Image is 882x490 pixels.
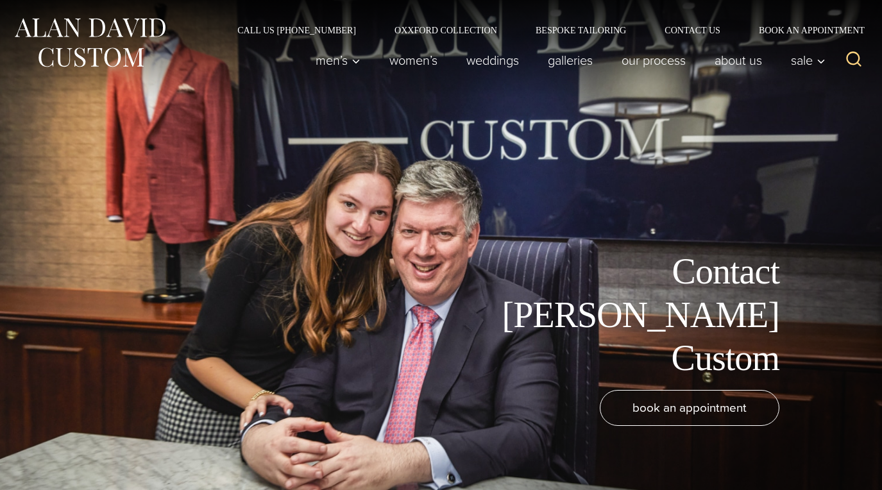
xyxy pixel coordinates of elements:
span: Sale [791,54,826,67]
a: Book an Appointment [740,26,869,35]
a: Our Process [607,47,700,73]
span: Men’s [316,54,360,67]
a: Contact Us [645,26,740,35]
a: Call Us [PHONE_NUMBER] [218,26,375,35]
a: Oxxford Collection [375,26,516,35]
nav: Primary Navigation [301,47,833,73]
h1: Contact [PERSON_NAME] Custom [491,250,779,380]
nav: Secondary Navigation [218,26,869,35]
a: weddings [452,47,534,73]
a: book an appointment [600,390,779,426]
a: Women’s [375,47,452,73]
a: Galleries [534,47,607,73]
a: Bespoke Tailoring [516,26,645,35]
a: About Us [700,47,777,73]
span: book an appointment [632,398,747,417]
button: View Search Form [838,45,869,76]
img: Alan David Custom [13,14,167,71]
